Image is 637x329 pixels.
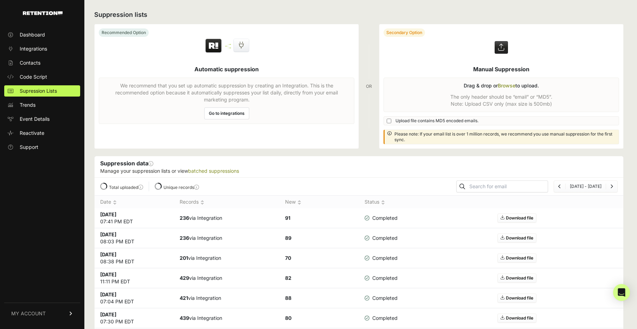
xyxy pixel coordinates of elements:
[94,10,624,20] h2: Suppression lists
[180,235,189,241] strong: 236
[285,255,291,261] strong: 70
[95,288,174,308] td: 07:04 PM EDT
[497,233,536,243] a: Download file
[4,29,80,40] a: Dashboard
[174,228,280,248] td: via Integration
[204,107,249,119] a: Go to integrations
[366,24,372,149] div: OR
[4,57,80,68] a: Contacts
[395,118,478,124] span: Upload file contains MD5 encoded emails.
[100,167,618,175] p: Manage your suppression lists or view
[194,65,259,73] h5: Automatic suppression
[387,119,391,123] input: Upload file contains MD5 encoded emails.
[95,208,174,228] td: 07:41 PM EDT
[100,311,116,317] strong: [DATE]
[174,308,280,328] td: via Integration
[95,228,174,248] td: 08:03 PM EDT
[468,182,548,191] input: Search for email
[174,208,280,228] td: via Integration
[20,59,40,66] span: Contacts
[95,248,174,268] td: 08:38 PM EDT
[297,200,301,205] img: no_sort-eaf950dc5ab64cae54d48a5578032e96f70b2ecb7d747501f34c8f2db400fb66.gif
[180,215,189,221] strong: 236
[365,275,398,282] span: Completed
[180,275,189,281] strong: 429
[365,235,398,242] span: Completed
[100,251,116,257] strong: [DATE]
[100,271,116,277] strong: [DATE]
[99,28,149,37] div: Recommended Option
[4,127,80,139] a: Reactivate
[95,196,174,209] th: Date
[180,295,188,301] strong: 421
[20,130,44,137] span: Reactivate
[365,295,398,302] span: Completed
[20,101,36,108] span: Trends
[285,315,291,321] strong: 80
[100,291,116,297] strong: [DATE]
[174,288,280,308] td: via Integration
[95,268,174,288] td: 11:11 PM EDT
[279,196,359,209] th: New
[100,211,116,217] strong: [DATE]
[4,85,80,97] a: Supression Lists
[497,274,536,283] a: Download file
[4,142,80,153] a: Support
[180,255,188,261] strong: 201
[113,200,117,205] img: no_sort-eaf950dc5ab64cae54d48a5578032e96f70b2ecb7d747501f34c8f2db400fb66.gif
[20,87,57,94] span: Supression Lists
[381,200,385,205] img: no_sort-eaf950dc5ab64cae54d48a5578032e96f70b2ecb7d747501f34c8f2db400fb66.gif
[4,43,80,54] a: Integrations
[610,184,613,189] a: Next
[20,73,47,80] span: Code Script
[4,303,80,324] a: MY ACCOUNT
[225,47,231,48] img: integration
[4,113,80,125] a: Event Details
[174,268,280,288] td: via Integration
[365,215,398,222] span: Completed
[174,248,280,268] td: via Integration
[285,235,291,241] strong: 89
[225,46,231,47] img: integration
[497,254,536,263] a: Download file
[163,185,199,190] label: Unique records
[95,308,174,328] td: 07:30 PM EDT
[565,184,606,189] li: [DATE] - [DATE]
[23,11,63,15] img: Retention.com
[497,294,536,303] a: Download file
[285,215,290,221] strong: 91
[497,213,536,223] a: Download file
[365,315,398,322] span: Completed
[558,184,561,189] a: Previous
[20,31,45,38] span: Dashboard
[285,295,291,301] strong: 88
[109,185,143,190] label: Total uploaded
[20,144,38,151] span: Support
[613,284,630,301] div: Open Intercom Messenger
[200,200,204,205] img: no_sort-eaf950dc5ab64cae54d48a5578032e96f70b2ecb7d747501f34c8f2db400fb66.gif
[20,116,50,123] span: Event Details
[225,44,231,45] img: integration
[359,196,412,209] th: Status
[188,168,239,174] a: batched suppressions
[11,310,46,317] span: MY ACCOUNT
[4,99,80,111] a: Trends
[20,45,47,52] span: Integrations
[95,156,623,177] div: Suppression data
[180,315,189,321] strong: 439
[205,38,223,54] img: Retention
[100,231,116,237] strong: [DATE]
[4,71,80,83] a: Code Script
[554,180,618,192] nav: Page navigation
[285,275,291,281] strong: 82
[365,255,398,262] span: Completed
[174,196,280,209] th: Records
[103,82,350,103] p: We recommend that you set up automatic suppression by creating an Integration. This is the recomm...
[497,314,536,323] a: Download file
